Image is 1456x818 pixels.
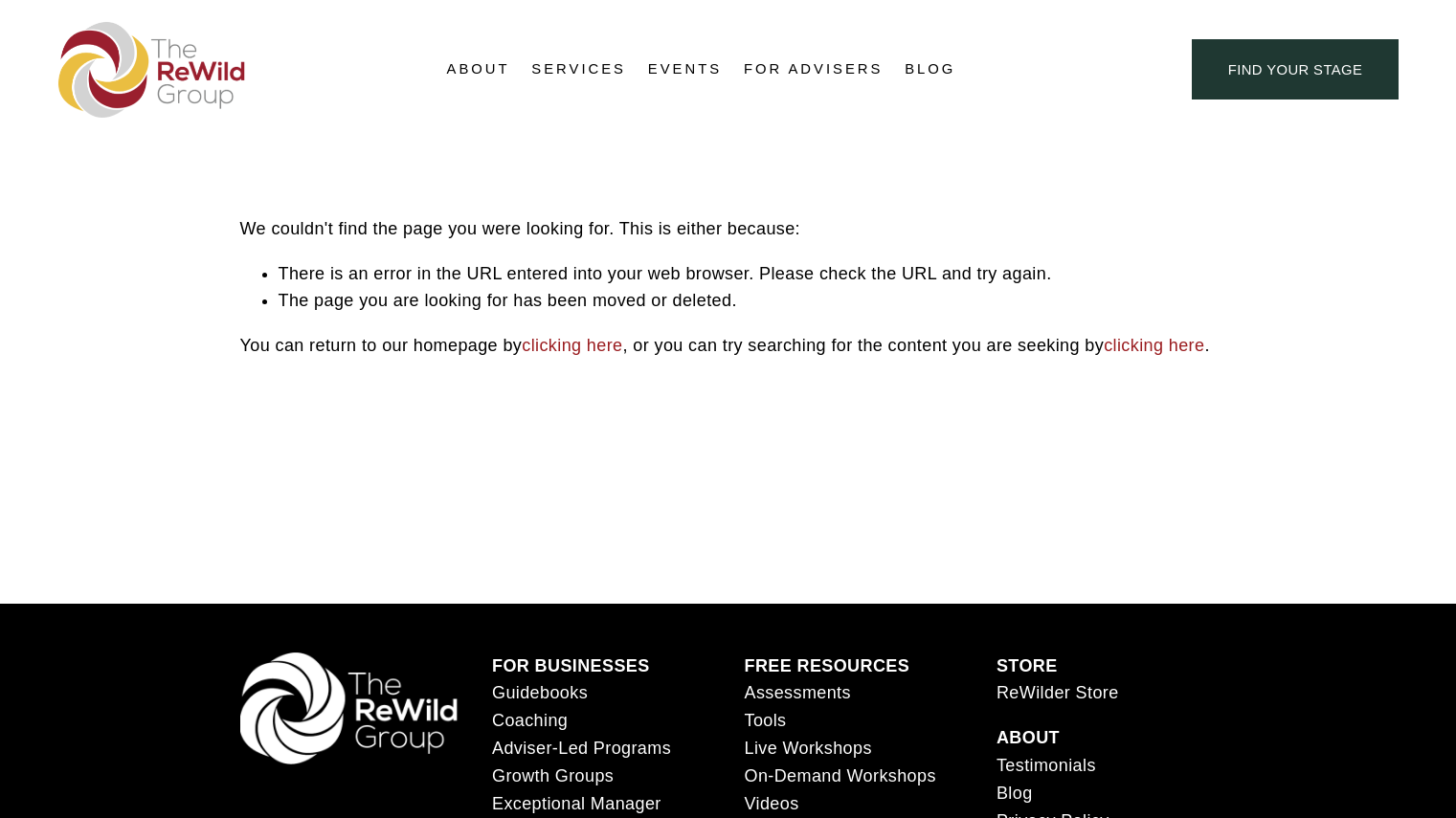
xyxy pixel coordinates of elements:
[997,724,1060,752] a: ABOUT
[744,735,871,763] a: Live Workshops
[492,763,614,790] a: Growth Groups
[744,652,909,680] a: FREE RESOURCES
[744,656,909,675] strong: FREE RESOURCES
[997,679,1119,707] a: ReWilder Store
[997,656,1058,675] strong: STORE
[492,766,614,785] span: Growth Groups
[744,679,850,707] a: Assessments
[492,735,671,763] a: Adviser-Led Programs
[522,336,622,355] a: clicking here
[531,55,626,84] a: folder dropdown
[997,780,1033,807] a: Blog
[744,790,798,818] a: Videos
[744,55,883,84] a: For Advisers
[1104,336,1204,355] a: clicking here
[997,728,1060,747] strong: ABOUT
[648,55,722,84] a: Events
[492,707,568,735] a: Coaching
[240,332,1217,360] p: You can return to our homepage by , or you can try searching for the content you are seeking by .
[744,763,935,790] a: On-Demand Workshops
[240,157,1217,243] p: We couldn't find the page you were looking for. This is either because:
[531,56,626,82] span: Services
[905,55,955,84] a: Blog
[279,287,1217,315] li: The page you are looking for has been moved or deleted.
[492,679,588,707] a: Guidebooks
[744,707,786,735] a: Tools
[1192,39,1399,99] a: find your stage
[492,656,650,675] strong: FOR BUSINESSES
[492,652,650,680] a: FOR BUSINESSES
[447,55,510,84] a: folder dropdown
[279,260,1217,288] li: There is an error in the URL entered into your web browser. Please check the URL and try again.
[997,652,1058,680] a: STORE
[447,56,510,82] span: About
[997,752,1096,780] a: Testimonials
[58,22,246,118] img: The ReWild Group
